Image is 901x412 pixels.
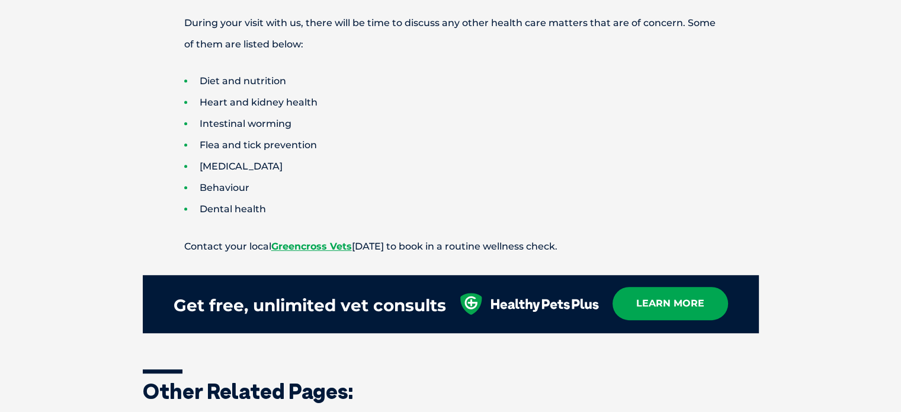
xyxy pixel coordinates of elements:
[184,71,759,92] li: Diet and nutrition
[184,177,759,199] li: Behaviour
[271,241,352,252] a: Greencross Vets
[184,156,759,177] li: [MEDICAL_DATA]
[174,287,446,324] div: Get free, unlimited vet consults
[143,236,759,257] p: Contact your local [DATE] to book in a routine wellness check.
[613,287,728,320] a: learn more
[184,92,759,113] li: Heart and kidney health
[184,113,759,135] li: Intestinal worming
[184,199,759,220] li: Dental health
[143,381,759,402] h3: Other related pages:
[184,135,759,156] li: Flea and tick prevention
[458,293,599,315] img: healthy-pets-plus.svg
[143,12,759,55] p: During your visit with us, there will be time to discuss any other health care matters that are o...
